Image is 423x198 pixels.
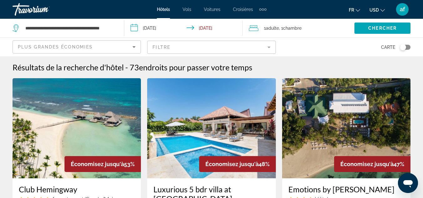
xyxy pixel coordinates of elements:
[349,8,354,13] span: fr
[64,156,141,172] div: 53%
[340,161,394,167] span: Économisez jusqu'à
[259,4,266,14] button: Extra navigation items
[205,161,259,167] span: Économisez jusqu'à
[18,43,136,51] mat-select: Sort by
[288,185,404,194] a: Emotions by [PERSON_NAME]
[183,7,191,12] a: Vols
[18,44,93,49] span: Plus grandes économies
[354,23,410,34] button: Chercher
[233,7,253,12] a: Croisières
[71,161,124,167] span: Économisez jusqu'à
[334,156,410,172] div: 47%
[369,8,379,13] span: USD
[147,40,276,54] button: Filter
[130,63,252,72] h2: 73
[125,63,128,72] span: -
[283,26,302,31] span: Chambre
[398,173,418,193] iframe: Bouton de lancement de la fenêtre de messagerie
[381,43,395,52] span: Carte
[139,63,252,72] span: endroits pour passer votre temps
[13,1,75,18] a: Travorium
[147,78,276,178] img: Hotel image
[368,26,397,31] span: Chercher
[282,78,410,178] img: Hotel image
[349,5,360,14] button: Change language
[400,6,405,13] span: af
[279,24,302,33] span: , 1
[395,44,410,50] button: Toggle map
[264,24,279,33] span: 1
[369,5,385,14] button: Change currency
[13,63,124,72] h1: Résultats de la recherche d'hôtel
[13,78,141,178] img: Hotel image
[394,3,410,16] button: User Menu
[124,19,242,38] button: Check-in date: Jan 12, 2026 Check-out date: Jan 19, 2026
[204,7,220,12] a: Voitures
[157,7,170,12] a: Hôtels
[199,156,276,172] div: 48%
[243,19,354,38] button: Travelers: 1 adult, 0 children
[266,26,279,31] span: Adulte
[19,185,135,194] a: Club Hemingway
